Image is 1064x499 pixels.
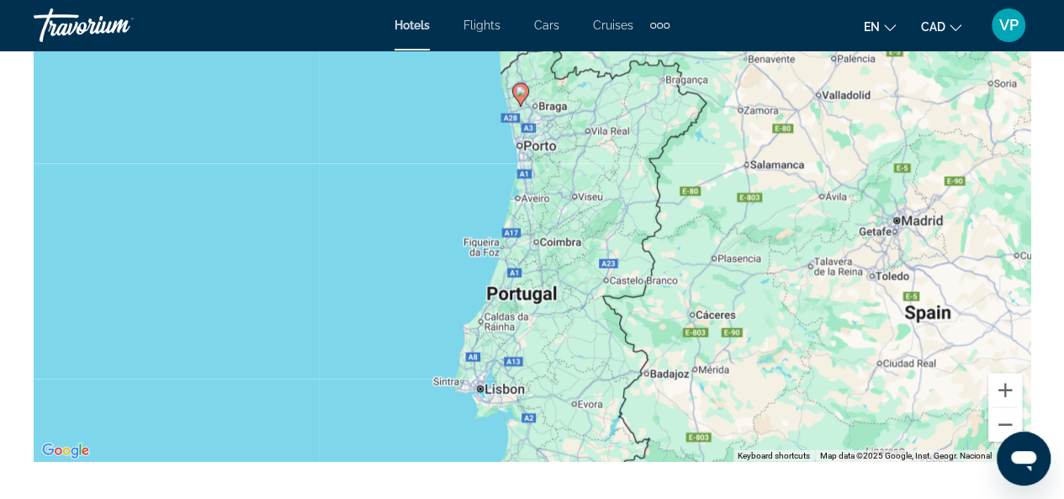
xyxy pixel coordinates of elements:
button: Change currency [921,14,961,39]
a: Flights [463,19,500,32]
button: Zoom in [988,374,1022,407]
button: Change language [864,14,896,39]
button: Keyboard shortcuts [738,450,810,462]
a: Travorium [34,3,202,47]
a: Open this area in Google Maps (opens a new window) [38,440,93,462]
button: User Menu [987,8,1030,43]
a: Cruises [593,19,633,32]
a: Cars [534,19,559,32]
button: Zoom out [988,408,1022,442]
img: Google [38,440,93,462]
iframe: Button to launch messaging window [997,432,1051,486]
span: en [864,20,880,34]
a: Hotels [394,19,430,32]
span: VP [999,17,1019,34]
span: Map data ©2025 Google, Inst. Geogr. Nacional [820,451,992,460]
span: CAD [921,20,945,34]
button: Extra navigation items [650,12,670,39]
